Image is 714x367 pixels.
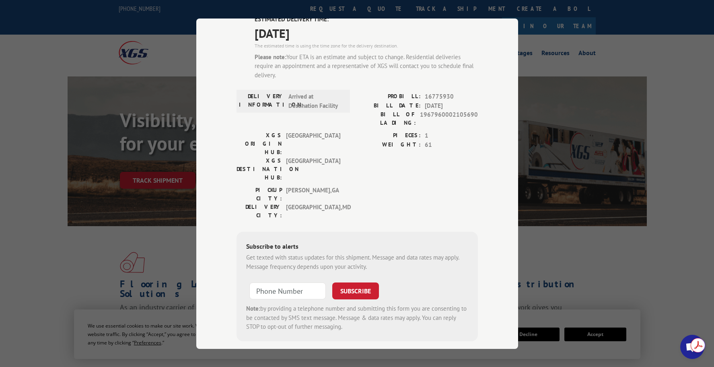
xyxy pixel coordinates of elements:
label: BILL DATE: [357,101,421,110]
label: XGS DESTINATION HUB: [237,157,282,182]
span: [GEOGRAPHIC_DATA] [286,157,340,182]
strong: Please note: [255,53,286,60]
span: 1 [425,131,478,140]
div: Subscribe to alerts [246,241,468,253]
strong: Note: [246,305,260,312]
span: [DATE] [255,24,478,42]
label: ESTIMATED DELIVERY TIME: [255,15,478,24]
span: [GEOGRAPHIC_DATA] [286,131,340,157]
span: [DATE] [425,101,478,110]
div: Open chat [680,335,704,359]
input: Phone Number [249,282,326,299]
span: Arrived at Destination Facility [288,92,343,110]
div: by providing a telephone number and submitting this form you are consenting to be contacted by SM... [246,304,468,332]
label: XGS ORIGIN HUB: [237,131,282,157]
label: PICKUP CITY: [237,186,282,203]
span: 1967960002105690 [420,110,478,127]
span: 61 [425,140,478,149]
label: PIECES: [357,131,421,140]
span: [PERSON_NAME] , GA [286,186,340,203]
button: SUBSCRIBE [332,282,379,299]
span: [GEOGRAPHIC_DATA] , MD [286,203,340,220]
label: WEIGHT: [357,140,421,149]
label: DELIVERY CITY: [237,203,282,220]
div: The estimated time is using the time zone for the delivery destination. [255,42,478,49]
label: DELIVERY INFORMATION: [239,92,284,110]
label: PROBILL: [357,92,421,101]
div: Get texted with status updates for this shipment. Message and data rates may apply. Message frequ... [246,253,468,271]
label: BILL OF LADING: [357,110,416,127]
span: 16775930 [425,92,478,101]
div: Your ETA is an estimate and subject to change. Residential deliveries require an appointment and ... [255,52,478,80]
